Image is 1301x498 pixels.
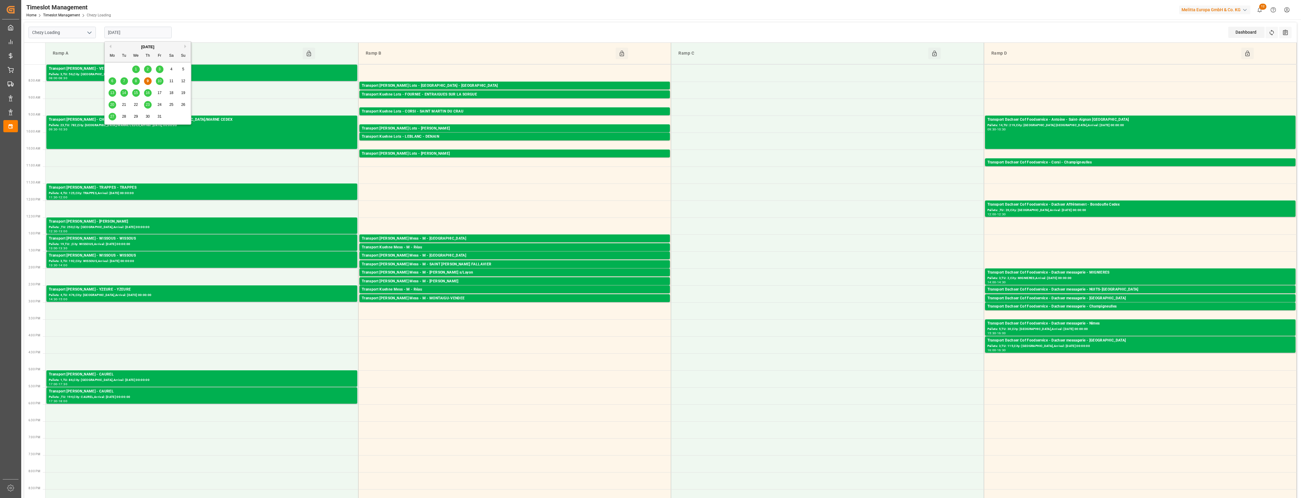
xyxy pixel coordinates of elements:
div: Transport [PERSON_NAME] - WISSOUS - WISSOUS [49,236,355,242]
span: 8:00 PM [29,469,40,473]
div: Ramp C [676,48,928,59]
div: - [996,332,997,335]
div: Choose Saturday, October 4th, 2025 [168,66,175,73]
span: 1 [135,67,137,71]
div: month 2025-10 [106,63,189,123]
div: 10:30 [59,128,67,131]
button: Help Center [1266,3,1280,17]
div: Transport Dachser Cof Foodservice - Dachser messagerie - [GEOGRAPHIC_DATA] [987,295,1293,301]
div: Choose Thursday, October 16th, 2025 [144,89,152,97]
div: Transport Dachser Cof Foodservice - Dachser messagerie - [GEOGRAPHIC_DATA] [987,338,1293,344]
span: 12:00 PM [26,198,40,201]
span: 19 [181,91,185,95]
div: - [58,77,59,79]
div: Transport Kuehne Lots - FOURNIE - ENTRAIGUES SUR LA SORGUE [362,92,667,98]
span: 14 [122,91,126,95]
div: Transport Dachser Cof Foodservice - Dachser Affrètement - Bondoufle Cedex [987,202,1293,208]
button: Next Month [184,45,188,48]
div: Choose Friday, October 31st, 2025 [156,113,163,120]
div: - [58,383,59,385]
div: Transport [PERSON_NAME] - WISSOUS - WISSOUS [49,253,355,259]
div: Transport Kuehne Mess - M - Réau [362,244,667,251]
div: - [996,128,997,131]
div: Transport Dachser Cof Foodservice - Corsi - Champigneulles [987,160,1293,166]
div: 13:00 [49,247,58,250]
div: Choose Friday, October 10th, 2025 [156,77,163,85]
div: Choose Wednesday, October 29th, 2025 [132,113,140,120]
span: 30 [146,114,150,119]
div: Choose Thursday, October 23rd, 2025 [144,101,152,109]
div: 09:30 [987,128,996,131]
div: Transport [PERSON_NAME] Mess - M - [GEOGRAPHIC_DATA] [362,253,667,259]
span: 4:00 PM [29,334,40,337]
div: Pallets: ,TU: 114,City: [GEOGRAPHIC_DATA],Arrival: [DATE] 00:00:00 [362,284,667,290]
div: Choose Thursday, October 9th, 2025 [144,77,152,85]
div: 15:30 [987,332,996,335]
span: 10 [157,79,161,83]
button: Previous Month [108,45,111,48]
div: 14:00 [987,281,996,284]
div: Choose Tuesday, October 21st, 2025 [120,101,128,109]
div: 17:30 [59,383,67,385]
div: 17:00 [49,383,58,385]
div: - [58,400,59,402]
div: Choose Saturday, October 25th, 2025 [168,101,175,109]
span: 3:00 PM [29,300,40,303]
div: Pallets: 19,TU: ,City: WISSOUS,Arrival: [DATE] 00:00:00 [49,242,355,247]
div: Pallets: 6,TU: 149,City: [GEOGRAPHIC_DATA],Arrival: [DATE] 00:00:00 [987,166,1293,171]
div: Transport [PERSON_NAME] Mess - M - [PERSON_NAME] [362,278,667,284]
div: - [58,230,59,233]
div: - [58,247,59,250]
div: Pallets: 1,TU: 63,City: [GEOGRAPHIC_DATA],Arrival: [DATE] 00:00:00 [987,310,1293,315]
div: - [58,298,59,301]
div: 14:00 [59,264,67,267]
div: Choose Sunday, October 26th, 2025 [180,101,187,109]
div: Pallets: 3,TU: 192,City: WISSOUS,Arrival: [DATE] 00:00:00 [49,259,355,264]
div: Th [144,52,152,60]
input: DD-MM-YYYY [104,27,172,38]
div: Pallets: 4,TU: 125,City: TRAPPES,Arrival: [DATE] 00:00:00 [49,191,355,196]
div: 17:30 [49,400,58,402]
span: 15 [134,91,138,95]
div: Transport [PERSON_NAME] - CHENNEVIERES/[GEOGRAPHIC_DATA] - [GEOGRAPHIC_DATA]/MARNE CEDEX [49,117,355,123]
div: Choose Friday, October 17th, 2025 [156,89,163,97]
div: Transport [PERSON_NAME] - CAUREL [49,372,355,378]
span: 22 [134,103,138,107]
span: 7:00 PM [29,436,40,439]
div: Transport [PERSON_NAME] Lots - [PERSON_NAME] [362,126,667,132]
div: Pallets: 4,TU: 476,City: [GEOGRAPHIC_DATA],Arrival: [DATE] 00:00:00 [49,293,355,298]
span: 6:00 PM [29,402,40,405]
div: Pallets: ,TU: 658,City: [GEOGRAPHIC_DATA][PERSON_NAME],Arrival: [DATE] 00:00:00 [362,115,667,120]
div: Choose Friday, October 3rd, 2025 [156,66,163,73]
div: Fr [156,52,163,60]
span: 29 [134,114,138,119]
div: Choose Wednesday, October 22nd, 2025 [132,101,140,109]
div: Transport Dachser Cof Foodservice - Dachser messagerie - MIGNIERES [987,270,1293,276]
div: 18:00 [59,400,67,402]
span: 21 [122,103,126,107]
div: Tu [120,52,128,60]
div: 10:30 [997,128,1006,131]
span: 11:30 AM [26,181,40,184]
div: - [996,349,997,352]
div: Transport Kuehne Mess - M - Réau [362,287,667,293]
div: Pallets: ,TU: 18,City: [GEOGRAPHIC_DATA][PERSON_NAME],Arrival: [DATE] 00:00:00 [362,268,667,273]
div: 13:30 [59,247,67,250]
div: Pallets: ,TU: 27,City: Beaulieu s/[GEOGRAPHIC_DATA],Arrival: [DATE] 00:00:00 [362,276,667,281]
span: 5:00 PM [29,368,40,371]
div: Choose Sunday, October 5th, 2025 [180,66,187,73]
div: Transport [PERSON_NAME] Mess - M - SAINT [PERSON_NAME] FALLAVIER [362,261,667,268]
div: - [996,281,997,284]
span: 25 [169,103,173,107]
div: - [58,196,59,199]
span: 24 [157,103,161,107]
div: Transport Dachser Cof Foodservice - Antoine - Saint-Aignan [GEOGRAPHIC_DATA] [987,117,1293,123]
span: 13 [110,91,114,95]
span: 10:00 AM [26,130,40,133]
span: 7 [123,79,125,83]
input: Type to search/select [29,27,96,38]
div: Pallets: 23,TU: 782,City: [GEOGRAPHIC_DATA]/MARNE CEDEX,Arrival: [DATE] 00:00:00 [49,123,355,128]
a: Home [26,13,36,17]
div: 14:30 [997,281,1006,284]
div: Choose Saturday, October 18th, 2025 [168,89,175,97]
